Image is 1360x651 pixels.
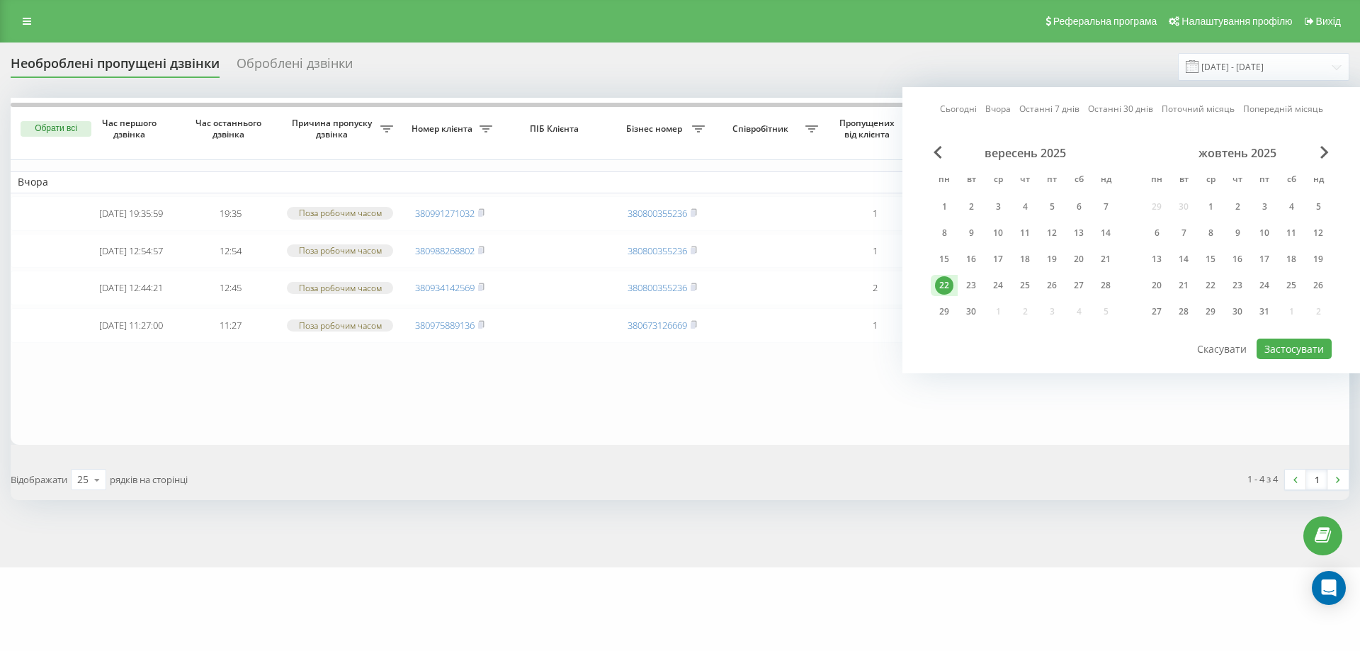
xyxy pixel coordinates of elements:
div: пн 22 вер 2025 р. [931,275,958,296]
div: 23 [1228,276,1247,295]
div: чт 16 жовт 2025 р. [1224,249,1251,270]
div: пт 5 вер 2025 р. [1038,196,1065,217]
div: 30 [962,302,980,321]
div: вт 14 жовт 2025 р. [1170,249,1197,270]
div: пн 13 жовт 2025 р. [1143,249,1170,270]
div: 27 [1147,302,1166,321]
div: Поза робочим часом [287,282,393,294]
div: 7 [1096,198,1115,216]
abbr: понеділок [1146,170,1167,191]
div: чт 2 жовт 2025 р. [1224,196,1251,217]
div: пт 3 жовт 2025 р. [1251,196,1278,217]
div: пт 12 вер 2025 р. [1038,222,1065,244]
td: [DATE] 19:35:59 [81,196,181,231]
div: 20 [1147,276,1166,295]
div: 28 [1174,302,1193,321]
div: 12 [1309,224,1327,242]
div: Open Intercom Messenger [1312,571,1346,605]
abbr: неділя [1308,170,1329,191]
div: 10 [989,224,1007,242]
div: 9 [962,224,980,242]
div: нд 7 вер 2025 р. [1092,196,1119,217]
div: вт 30 вер 2025 р. [958,301,985,322]
div: 29 [935,302,953,321]
abbr: субота [1281,170,1302,191]
div: 19 [1043,250,1061,268]
abbr: субота [1068,170,1089,191]
div: 1 [1201,198,1220,216]
div: вт 9 вер 2025 р. [958,222,985,244]
a: Поточний місяць [1162,102,1235,115]
div: чт 30 жовт 2025 р. [1224,301,1251,322]
div: 31 [1255,302,1274,321]
abbr: четвер [1014,170,1036,191]
div: 20 [1070,250,1088,268]
div: сб 4 жовт 2025 р. [1278,196,1305,217]
span: Номер клієнта [407,123,480,135]
div: пт 17 жовт 2025 р. [1251,249,1278,270]
div: 4 [1016,198,1034,216]
button: Застосувати [1257,339,1332,359]
div: 12 [1043,224,1061,242]
div: нд 14 вер 2025 р. [1092,222,1119,244]
div: ср 3 вер 2025 р. [985,196,1011,217]
span: Реферальна програма [1053,16,1157,27]
div: Необроблені пропущені дзвінки [11,56,220,78]
div: Поза робочим часом [287,244,393,256]
div: 30 [1228,302,1247,321]
div: ср 22 жовт 2025 р. [1197,275,1224,296]
div: пн 8 вер 2025 р. [931,222,958,244]
div: пн 29 вер 2025 р. [931,301,958,322]
div: 8 [1201,224,1220,242]
a: 380975889136 [415,319,475,332]
div: 24 [989,276,1007,295]
a: 380800355236 [628,207,687,220]
div: чт 4 вер 2025 р. [1011,196,1038,217]
div: 13 [1147,250,1166,268]
td: 19:35 [181,196,280,231]
div: 17 [989,250,1007,268]
a: 380800355236 [628,244,687,257]
div: ср 15 жовт 2025 р. [1197,249,1224,270]
div: 6 [1147,224,1166,242]
span: Причина пропуску дзвінка [287,118,380,140]
div: ср 29 жовт 2025 р. [1197,301,1224,322]
span: Previous Month [934,146,942,159]
div: пт 26 вер 2025 р. [1038,275,1065,296]
div: 15 [935,250,953,268]
div: 17 [1255,250,1274,268]
div: 21 [1174,276,1193,295]
div: сб 25 жовт 2025 р. [1278,275,1305,296]
abbr: середа [987,170,1009,191]
span: Налаштування профілю [1181,16,1292,27]
a: Сьогодні [940,102,977,115]
button: Скасувати [1189,339,1254,359]
a: Останні 7 днів [1019,102,1079,115]
div: вт 21 жовт 2025 р. [1170,275,1197,296]
abbr: вівторок [1173,170,1194,191]
div: 5 [1043,198,1061,216]
div: 10 [1255,224,1274,242]
div: 25 [1016,276,1034,295]
abbr: неділя [1095,170,1116,191]
div: 7 [1174,224,1193,242]
div: сб 20 вер 2025 р. [1065,249,1092,270]
div: нд 28 вер 2025 р. [1092,275,1119,296]
div: ср 17 вер 2025 р. [985,249,1011,270]
span: Час останнього дзвінка [192,118,268,140]
abbr: середа [1200,170,1221,191]
div: жовтень 2025 [1143,146,1332,160]
div: чт 9 жовт 2025 р. [1224,222,1251,244]
span: Пропущених від клієнта [832,118,905,140]
a: Попередній місяць [1243,102,1323,115]
td: 1 [825,308,924,343]
div: 6 [1070,198,1088,216]
div: 2 [1228,198,1247,216]
a: 380988268802 [415,244,475,257]
div: пт 31 жовт 2025 р. [1251,301,1278,322]
div: вт 16 вер 2025 р. [958,249,985,270]
div: ср 1 жовт 2025 р. [1197,196,1224,217]
div: 23 [962,276,980,295]
div: вересень 2025 [931,146,1119,160]
div: Поза робочим часом [287,319,393,332]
